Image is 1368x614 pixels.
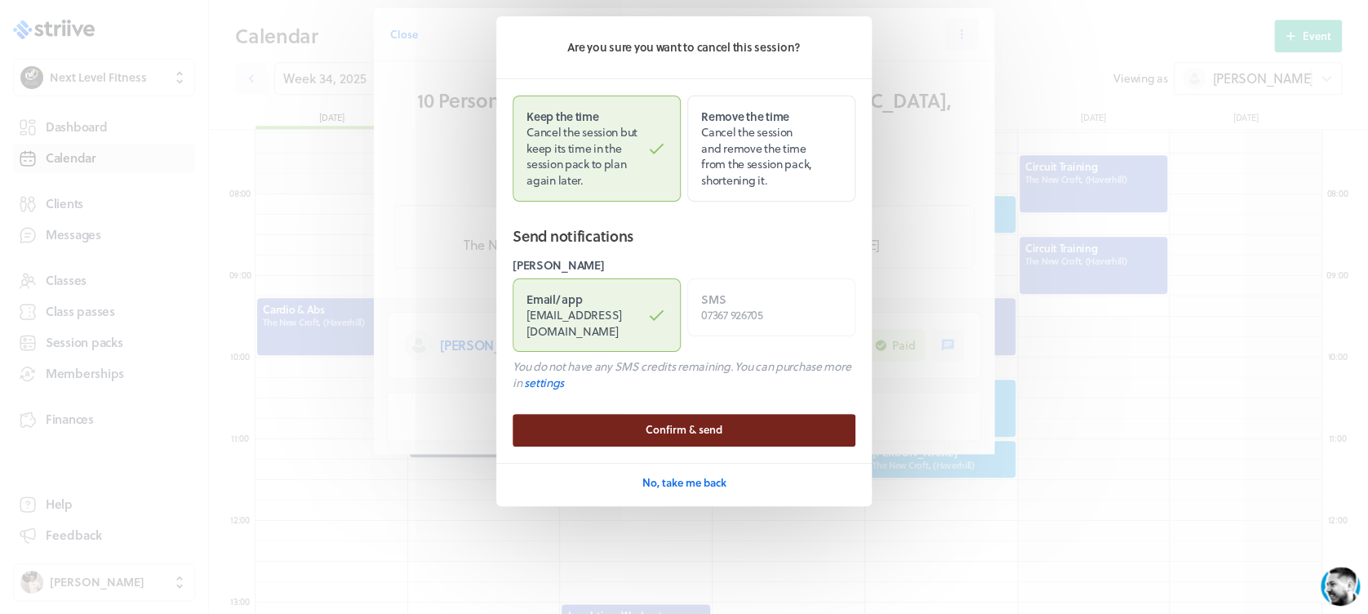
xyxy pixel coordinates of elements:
span: [EMAIL_ADDRESS][DOMAIN_NAME] [526,306,622,340]
strong: SMS [701,291,726,308]
img: US [49,11,78,41]
label: [PERSON_NAME] [513,257,855,274]
span: Confirm & send [646,422,722,437]
span: Cancel the session and remove the time from the session pack, shortening it. [701,123,811,189]
div: US[PERSON_NAME]Back in a few hours [49,10,306,43]
span: Cancel the session but keep its time in the session pack to plan again later. [526,123,637,189]
button: Confirm & send [513,414,855,447]
div: [PERSON_NAME] [91,10,198,28]
tspan: GIF [260,506,273,514]
div: Back in a few hours [91,30,198,41]
span: 07367 926705 [701,306,763,323]
strong: Email / app [526,291,582,308]
strong: Keep the time [526,108,598,125]
span: No, take me back [642,475,726,490]
button: No, take me back [642,467,726,500]
iframe: gist-messenger-bubble-iframe [1321,567,1360,606]
a: settings [524,374,564,391]
strong: Remove the time [701,108,789,125]
p: You do not have any SMS credits remaining. You can purchase more in [513,358,855,390]
h2: Send notifications [513,225,855,247]
p: Are you sure you want to cancel this session? [513,39,855,56]
button: />GIF [248,488,283,534]
g: /> [255,503,277,517]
